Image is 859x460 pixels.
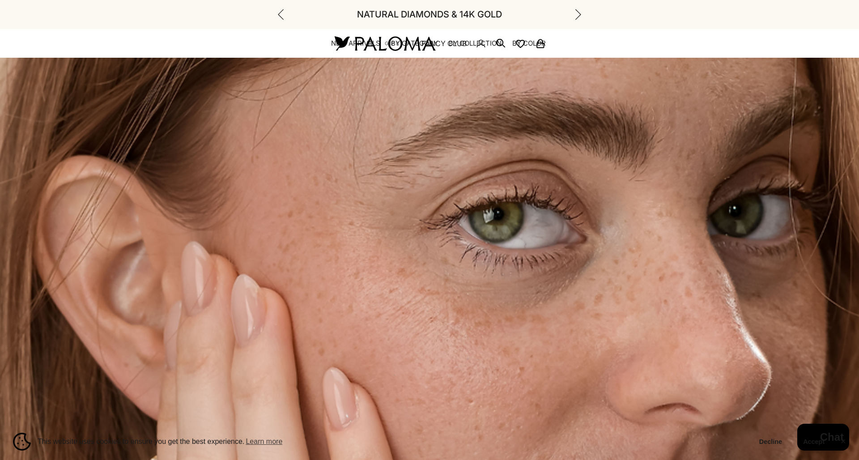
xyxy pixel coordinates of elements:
[385,29,546,58] nav: Secondary navigation
[38,435,743,448] span: This website uses cookies to ensure you get the best experience.
[750,430,791,453] button: Decline
[385,39,408,47] button: GBP £
[13,433,31,451] img: Cookie banner
[840,439,846,444] button: Close
[244,435,284,448] a: Learn more
[385,39,399,47] span: GBP £
[357,7,502,22] p: Natural Diamonds & 14K Gold
[794,430,833,453] button: Accept
[421,38,467,49] a: FANCY CLUB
